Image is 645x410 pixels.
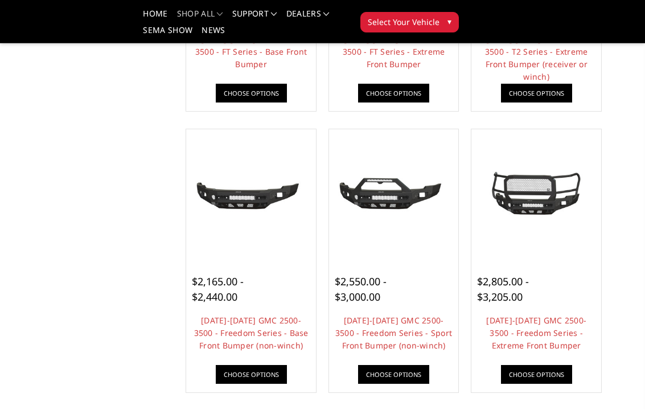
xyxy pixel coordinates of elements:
a: News [202,26,225,43]
a: Choose Options [216,365,287,384]
a: Choose Options [358,365,429,384]
a: shop all [177,10,223,26]
a: 2024-2025 GMC 2500-3500 - Freedom Series - Sport Front Bumper (non-winch) 2024-2025 GMC 2500-3500... [332,132,456,256]
a: Dealers [286,10,330,26]
span: $2,550.00 - $3,000.00 [335,274,387,304]
img: 2024-2025 GMC 2500-3500 - Freedom Series - Sport Front Bumper (non-winch) [332,165,456,223]
img: 2024-2025 GMC 2500-3500 - Freedom Series - Base Front Bumper (non-winch) [189,165,313,223]
a: Support [232,10,277,26]
a: SEMA Show [143,26,192,43]
span: $2,805.00 - $3,205.00 [477,274,529,304]
span: $2,165.00 - $2,440.00 [192,274,244,304]
a: Home [143,10,167,26]
a: Choose Options [358,84,429,102]
img: 2024-2025 GMC 2500-3500 - Freedom Series - Extreme Front Bumper [474,165,598,223]
a: [DATE]-[DATE] GMC 2500-3500 - Freedom Series - Sport Front Bumper (non-winch) [335,315,452,351]
a: 2024-2025 GMC 2500-3500 - Freedom Series - Extreme Front Bumper 2024-2025 GMC 2500-3500 - Freedom... [474,132,598,256]
button: Select Your Vehicle [360,12,459,32]
a: [DATE]-[DATE] GMC 2500-3500 - T2 Series - Extreme Front Bumper (receiver or winch) [485,34,588,82]
span: Select Your Vehicle [368,16,439,28]
a: Choose Options [501,84,572,102]
a: [DATE]-[DATE] GMC 2500-3500 - FT Series - Extreme Front Bumper [343,34,445,69]
a: [DATE]-[DATE] GMC 2500-3500 - Freedom Series - Extreme Front Bumper [486,315,586,351]
a: 2024-2025 GMC 2500-3500 - Freedom Series - Base Front Bumper (non-winch) 2024-2025 GMC 2500-3500 ... [189,132,313,256]
a: Choose Options [216,84,287,102]
a: [DATE]-[DATE] GMC 2500-3500 - FT Series - Base Front Bumper [195,34,307,69]
a: Choose Options [501,365,572,384]
span: ▾ [447,15,451,27]
a: [DATE]-[DATE] GMC 2500-3500 - Freedom Series - Base Front Bumper (non-winch) [194,315,309,351]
